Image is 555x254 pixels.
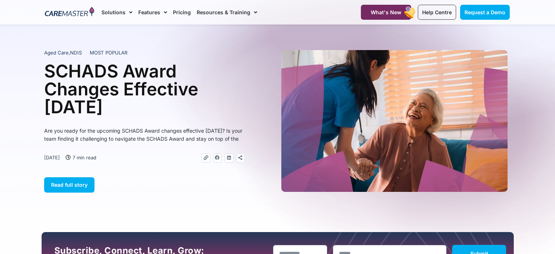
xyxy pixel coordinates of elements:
img: A heartwarming moment where a support worker in a blue uniform, with a stethoscope draped over he... [281,50,508,192]
span: MOST POPULAR [90,49,128,57]
img: CareMaster Logo [45,7,94,18]
span: Help Centre [422,9,452,15]
span: Read full story [51,182,88,188]
span: , [44,50,82,56]
a: What's New [361,5,411,20]
a: Request a Demo [460,5,510,20]
span: 7 min read [71,153,96,162]
p: Are you ready for the upcoming SCHADS Award changes effective [DATE]? Is your team finding it cha... [44,127,245,143]
span: NDIS [70,50,82,56]
h1: SCHADS Award Changes Effective [DATE] [44,62,245,116]
span: What's New [371,9,401,15]
a: Read full story [44,177,95,193]
time: [DATE] [44,155,60,160]
a: Help Centre [418,5,456,20]
span: Request a Demo [465,9,505,15]
span: Aged Care [44,50,69,56]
